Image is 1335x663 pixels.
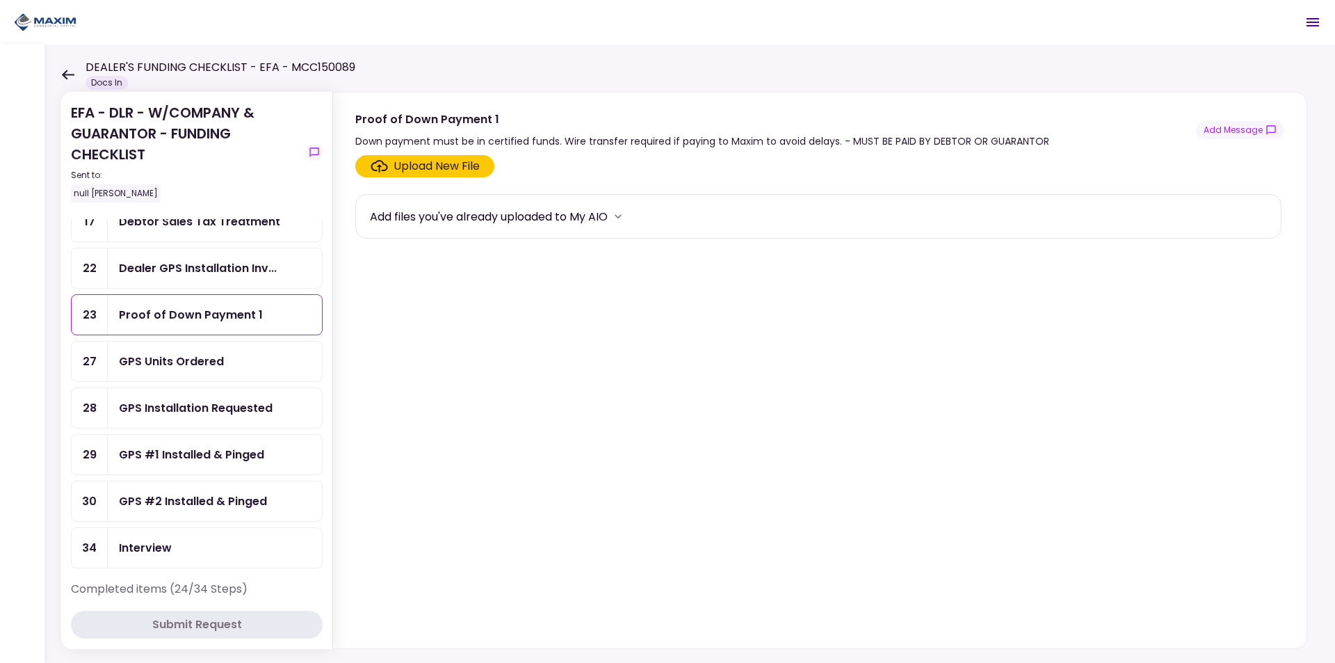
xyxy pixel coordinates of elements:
a: 28GPS Installation Requested [71,388,323,429]
button: show-messages [306,144,323,161]
button: more [608,206,629,227]
div: 23 [72,295,108,335]
div: 27 [72,342,108,381]
button: Open menu [1296,6,1329,39]
a: 34Interview [71,527,323,568]
div: 22 [72,248,108,288]
span: Click here to upload the required document [355,155,494,177]
button: Submit Request [71,611,323,639]
img: Partner icon [14,12,76,33]
div: GPS #1 Installed & Pinged [119,446,264,463]
button: show-messages [1196,121,1284,139]
a: 27GPS Units Ordered [71,341,323,382]
div: Completed items (24/34 Steps) [71,581,323,609]
div: 34 [72,528,108,568]
div: Docs In [86,76,128,90]
div: EFA - DLR - W/COMPANY & GUARANTOR - FUNDING CHECKLIST [71,102,300,202]
a: 22Dealer GPS Installation Invoice [71,248,323,289]
div: GPS Installation Requested [119,399,273,417]
div: Interview [119,539,172,557]
div: Dealer GPS Installation Invoice [119,259,277,277]
div: 30 [72,481,108,521]
div: Down payment must be in certified funds. Wire transfer required if paying to Maxim to avoid delay... [355,133,1049,150]
div: null [PERSON_NAME] [71,184,161,202]
h1: DEALER'S FUNDING CHECKLIST - EFA - MCC150089 [86,59,355,76]
div: 29 [72,435,108,474]
a: 17Debtor Sales Tax Treatment [71,201,323,242]
div: GPS Units Ordered [119,353,224,370]
div: 17 [72,202,108,241]
div: Add files you've already uploaded to My AIO [370,208,608,225]
div: Sent to: [71,169,300,182]
a: 30GPS #2 Installed & Pinged [71,481,323,522]
div: Debtor Sales Tax Treatment [119,213,280,230]
a: 29GPS #1 Installed & Pinged [71,434,323,475]
div: Submit Request [152,616,242,633]
div: Proof of Down Payment 1 [119,306,263,323]
div: 28 [72,388,108,428]
div: GPS #2 Installed & Pinged [119,493,267,510]
div: Proof of Down Payment 1Down payment must be in certified funds. Wire transfer required if paying ... [332,92,1307,649]
a: 23Proof of Down Payment 1 [71,294,323,335]
div: Proof of Down Payment 1 [355,111,1049,128]
div: Upload New File [394,158,480,175]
